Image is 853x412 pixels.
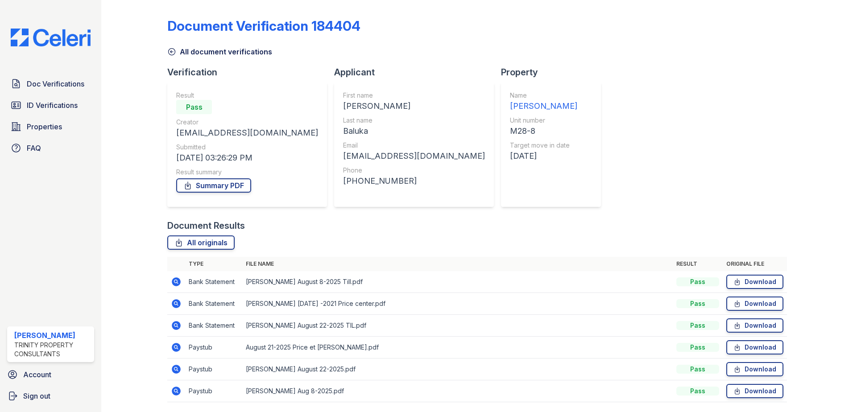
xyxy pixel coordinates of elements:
[14,341,91,358] div: Trinity Property Consultants
[676,321,719,330] div: Pass
[242,293,673,315] td: [PERSON_NAME] [DATE] -2021 Price center.pdf
[185,315,242,337] td: Bank Statement
[242,271,673,293] td: [PERSON_NAME] August 8-2025 Till.pdf
[185,358,242,380] td: Paystub
[676,277,719,286] div: Pass
[726,362,783,376] a: Download
[167,46,272,57] a: All document verifications
[343,91,485,100] div: First name
[242,315,673,337] td: [PERSON_NAME] August 22-2025 TIL.pdf
[510,91,577,112] a: Name [PERSON_NAME]
[510,150,577,162] div: [DATE]
[242,380,673,402] td: [PERSON_NAME] Aug 8-2025.pdf
[726,384,783,398] a: Download
[176,91,318,100] div: Result
[27,100,78,111] span: ID Verifications
[7,139,94,157] a: FAQ
[185,257,242,271] th: Type
[343,116,485,125] div: Last name
[185,380,242,402] td: Paystub
[176,100,212,114] div: Pass
[510,125,577,137] div: M28-8
[167,66,334,78] div: Verification
[676,387,719,396] div: Pass
[726,297,783,311] a: Download
[676,365,719,374] div: Pass
[27,143,41,153] span: FAQ
[510,141,577,150] div: Target move in date
[501,66,608,78] div: Property
[510,100,577,112] div: [PERSON_NAME]
[7,96,94,114] a: ID Verifications
[176,118,318,127] div: Creator
[343,166,485,175] div: Phone
[4,387,98,405] a: Sign out
[242,257,673,271] th: File name
[185,337,242,358] td: Paystub
[343,141,485,150] div: Email
[723,257,787,271] th: Original file
[176,168,318,177] div: Result summary
[7,75,94,93] a: Doc Verifications
[185,271,242,293] td: Bank Statement
[673,257,723,271] th: Result
[7,118,94,136] a: Properties
[176,143,318,152] div: Submitted
[343,125,485,137] div: Baluka
[176,152,318,164] div: [DATE] 03:26:29 PM
[343,150,485,162] div: [EMAIL_ADDRESS][DOMAIN_NAME]
[176,127,318,139] div: [EMAIL_ADDRESS][DOMAIN_NAME]
[4,366,98,383] a: Account
[510,91,577,100] div: Name
[167,235,235,250] a: All originals
[27,78,84,89] span: Doc Verifications
[334,66,501,78] div: Applicant
[4,29,98,46] img: CE_Logo_Blue-a8612792a0a2168367f1c8372b55b34899dd931a85d93a1a3d3e32e68fde9ad4.png
[167,219,245,232] div: Document Results
[676,299,719,308] div: Pass
[726,275,783,289] a: Download
[167,18,360,34] div: Document Verification 184404
[726,340,783,354] a: Download
[23,369,51,380] span: Account
[343,100,485,112] div: [PERSON_NAME]
[185,293,242,315] td: Bank Statement
[242,358,673,380] td: [PERSON_NAME] August 22-2025.pdf
[14,330,91,341] div: [PERSON_NAME]
[726,318,783,333] a: Download
[27,121,62,132] span: Properties
[23,391,50,401] span: Sign out
[176,178,251,193] a: Summary PDF
[676,343,719,352] div: Pass
[242,337,673,358] td: August 21-2025 Price et [PERSON_NAME].pdf
[343,175,485,187] div: [PHONE_NUMBER]
[510,116,577,125] div: Unit number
